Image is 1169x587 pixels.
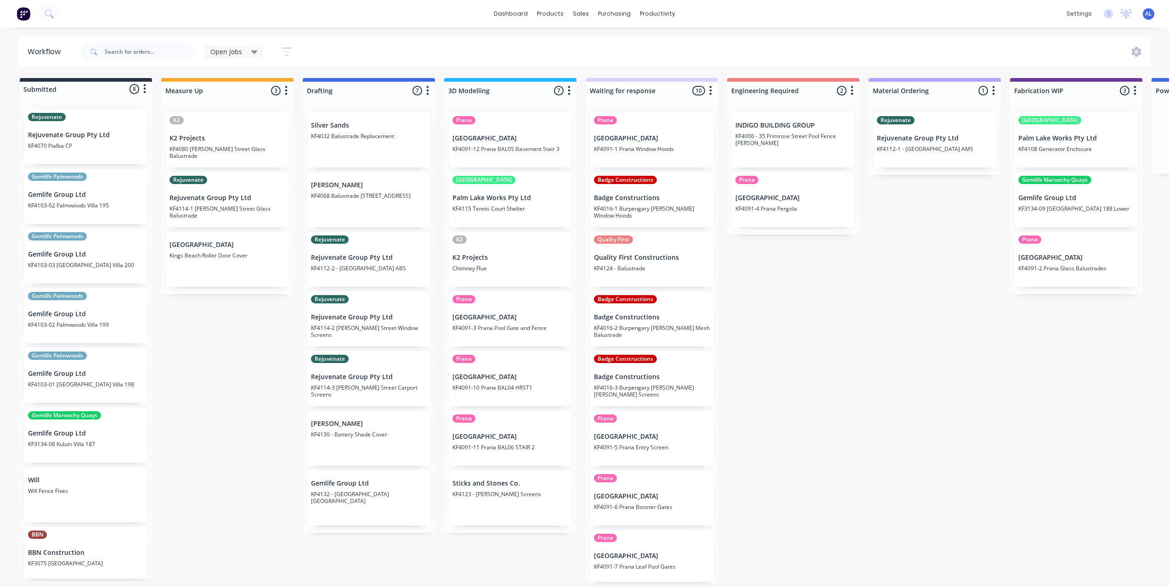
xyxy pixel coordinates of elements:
[877,116,915,124] div: Rejuvenate
[169,145,285,159] p: KF4080 [PERSON_NAME] Street Glass Balustrade
[311,181,427,189] p: [PERSON_NAME]
[311,384,427,398] p: KF4114-3 [PERSON_NAME] Street Carport Screens
[311,313,427,321] p: Rejuvenate Group Pty Ltd
[452,235,467,244] div: K2
[1018,205,1134,212] p: KF3134-09 [GEOGRAPHIC_DATA] 188 Lower
[452,355,475,363] div: Prana
[452,176,515,184] div: [GEOGRAPHIC_DATA]
[594,116,617,124] div: Prana
[24,408,147,463] div: Gemlife Maroochy QuaysGemlife Group LtdKF3134-08 Kuluin Villa 187
[590,291,713,347] div: Badge ConstructionsBadge ConstructionsKF4016-2 Burpengary [PERSON_NAME] Mesh Balustrade
[594,503,710,510] p: KF4091-6 Prana Booster Gates
[28,476,144,484] p: Will
[1018,235,1041,244] div: Prana
[735,133,851,146] p: KF4006 - 35 Primrose Street Pool Fence [PERSON_NAME]
[877,145,993,152] p: KF4112-1 - [GEOGRAPHIC_DATA] AMS
[307,291,430,347] div: RejuvenateRejuvenate Group Pty LtdKF4114-2 [PERSON_NAME] Street Window Screens
[594,254,710,262] p: Quality First Constructions
[590,112,713,168] div: Prana[GEOGRAPHIC_DATA]KF4091-1 Prana Window Hoods
[105,43,196,61] input: Search for orders...
[28,191,144,199] p: Gemlife Group Ltd
[169,241,285,249] p: [GEOGRAPHIC_DATA]
[169,194,285,202] p: Rejuvenate Group Pty Ltd
[452,194,568,202] p: Palm Lake Works Pty Ltd
[735,194,851,202] p: [GEOGRAPHIC_DATA]
[28,370,144,378] p: Gemlife Group Ltd
[166,172,289,227] div: RejuvenateRejuvenate Group Pty LtdKF4114-1 [PERSON_NAME] Street Glass Balustrade
[594,194,710,202] p: Badge Constructions
[311,192,427,199] p: KF4068 Balustrade [STREET_ADDRESS]
[590,172,713,227] div: Badge ConstructionsBadge ConstructionsKF4016-1 Burpengary [PERSON_NAME] Window Hoods
[311,295,349,303] div: Rejuvenate
[311,355,349,363] div: Rejuvenate
[532,7,568,21] div: products
[594,433,710,441] p: [GEOGRAPHIC_DATA]
[452,295,475,303] div: Prana
[449,172,572,227] div: [GEOGRAPHIC_DATA]Palm Lake Works Pty LtdKF4115 Tennis Court Shelter
[1018,194,1134,202] p: Gemlife Group Ltd
[1018,265,1134,272] p: KF4091-2 Prana Glass Balustrades
[28,173,87,181] div: Gemlife Palmwoods
[28,46,65,57] div: Workflow
[594,295,657,303] div: Badge Constructions
[28,560,144,567] p: KF3075 [GEOGRAPHIC_DATA]
[635,7,680,21] div: productivity
[307,112,430,168] div: Silver SandsKF4032 Balustrade Replacement
[28,411,101,419] div: Gemlife Maroochy Quays
[452,433,568,441] p: [GEOGRAPHIC_DATA]
[449,411,572,466] div: Prana[GEOGRAPHIC_DATA]KF4091-11 Prana BAL06 STAIR 2
[210,47,242,56] span: Open Jobs
[28,381,144,388] p: KF4103-01 [GEOGRAPHIC_DATA] Villa 198
[735,176,758,184] div: Prana
[594,534,617,542] div: Prana
[1018,134,1134,142] p: Palm Lake Works Pty Ltd
[311,431,427,438] p: KF4130 - Battery Shade Cover
[452,373,568,381] p: [GEOGRAPHIC_DATA]
[594,313,710,321] p: Badge Constructions
[452,205,568,212] p: KF4115 Tennis Court Shelter
[311,324,427,338] p: KF4114-2 [PERSON_NAME] Street Window Screens
[449,232,572,287] div: K2K2 ProjectsChimney Flue
[28,549,144,557] p: BBN Construction
[594,563,710,570] p: KF4091-7 Prana Leaf Pool Gates
[452,480,568,487] p: Sticks and Stones Co.
[311,491,427,504] p: KF4132 - [GEOGRAPHIC_DATA] [GEOGRAPHIC_DATA]
[452,116,475,124] div: Prana
[311,235,349,244] div: Rejuvenate
[594,145,710,152] p: KF4091-1 Prana Window Hoods
[594,384,710,398] p: KF4016-3 Burpengary [PERSON_NAME] [PERSON_NAME] Screens
[594,134,710,142] p: [GEOGRAPHIC_DATA]
[28,113,66,121] div: Rejuvenate
[1015,112,1138,168] div: [GEOGRAPHIC_DATA]Palm Lake Works Pty LtdKF4108 Generator Enclosure
[28,310,144,318] p: Gemlife Group Ltd
[594,176,657,184] div: Badge Constructions
[24,169,147,224] div: Gemlife PalmwoodsGemlife Group LtdKF4103-02 Palmwoods Villa 195
[311,420,427,428] p: [PERSON_NAME]
[311,265,427,272] p: KF4112-2 - [GEOGRAPHIC_DATA] ABS
[594,324,710,338] p: KF4016-2 Burpengary [PERSON_NAME] Mesh Balustrade
[1015,232,1138,287] div: Prana[GEOGRAPHIC_DATA]KF4091-2 Prana Glass Balustrades
[28,251,144,258] p: Gemlife Group Ltd
[452,145,568,152] p: KF4091-12 Prana BAL05 Basement Stair 3
[311,373,427,381] p: Rejuvenate Group Pty Ltd
[1018,176,1091,184] div: Gemlife Maroochy Quays
[28,487,144,494] p: Will Fence Fixes
[311,122,427,129] p: Silver Sands
[594,205,710,219] p: KF4016-1 Burpengary [PERSON_NAME] Window Hoods
[590,232,713,287] div: Quality FirstQuality First ConstructionsKF4124 - Balustrade
[452,134,568,142] p: [GEOGRAPHIC_DATA]
[594,235,633,244] div: Quality First
[449,470,572,526] div: Sticks and Stones Co.KF4123 - [PERSON_NAME] Screens
[1015,172,1138,227] div: Gemlife Maroochy QuaysGemlife Group LtdKF3134-09 [GEOGRAPHIC_DATA] 188 Lower
[594,474,617,482] div: Prana
[735,122,851,129] p: INDIGO BUILDING GROUP
[449,112,572,168] div: Prana[GEOGRAPHIC_DATA]KF4091-12 Prana BAL05 Basement Stair 3
[311,480,427,487] p: Gemlife Group Ltd
[28,441,144,447] p: KF3134-08 Kuluin Villa 187
[28,430,144,437] p: Gemlife Group Ltd
[17,7,30,21] img: Factory
[1018,116,1081,124] div: [GEOGRAPHIC_DATA]
[735,205,851,212] p: KF4091-4 Prana Pergola
[24,348,147,403] div: Gemlife PalmwoodsGemlife Group LtdKF4103-01 [GEOGRAPHIC_DATA] Villa 198
[452,444,568,451] p: KF4091-11 Prana BAL06 STAIR 2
